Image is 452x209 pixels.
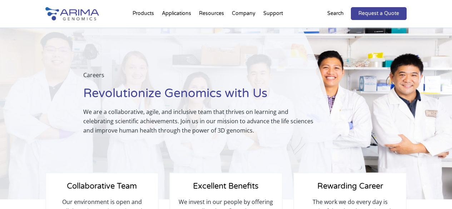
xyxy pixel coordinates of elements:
[317,181,383,191] span: Rewarding Career
[351,7,407,20] a: Request a Quote
[193,181,259,191] span: Excellent Benefits
[327,9,344,18] p: Search
[45,7,99,20] img: Arima-Genomics-logo
[67,181,137,191] span: Collaborative Team
[83,85,315,107] h1: Revolutionize Genomics with Us
[83,107,315,135] p: We are a collaborative, agile, and inclusive team that thrives on learning and celebrating scient...
[83,70,315,85] p: Careers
